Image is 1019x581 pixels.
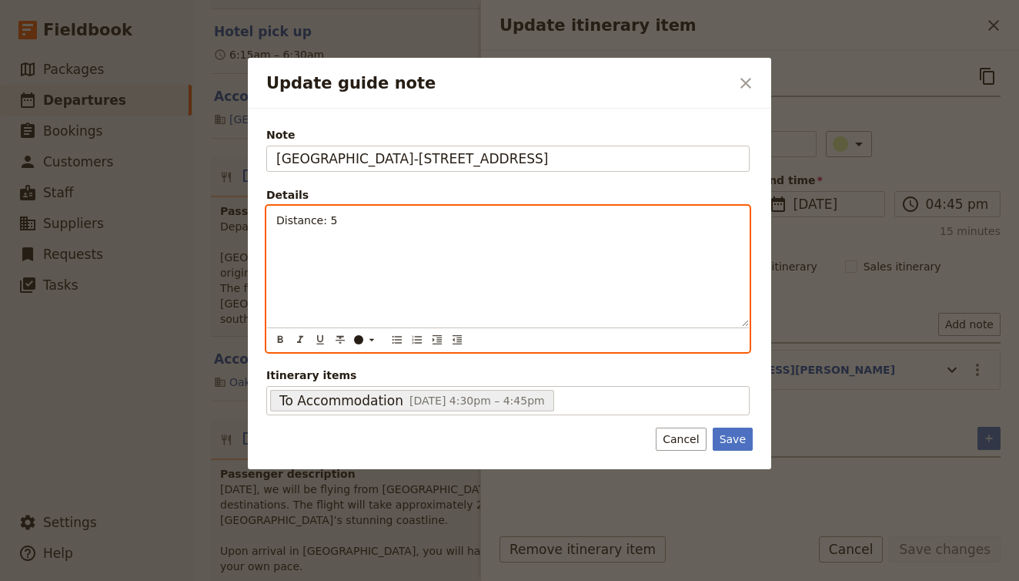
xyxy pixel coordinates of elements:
[292,331,309,348] button: Format italic
[733,70,759,96] button: Close dialog
[276,214,337,227] span: Distance: 5
[449,331,466,348] button: Decrease indent
[409,331,426,348] button: Numbered list
[266,368,750,383] span: Itinerary items
[279,391,403,410] span: To Accommodation
[429,331,446,348] button: Increase indent
[272,331,289,348] button: Format bold
[350,331,381,348] button: ​
[266,127,750,143] span: Note
[352,334,383,346] div: ​
[266,187,750,203] div: Details
[266,72,730,95] h2: Update guide note
[266,146,750,172] input: Note
[389,331,406,348] button: Bulleted list
[409,395,545,407] span: [DATE] 4:30pm – 4:45pm
[312,331,329,348] button: Format underline
[656,428,706,451] button: Cancel
[332,331,349,348] button: Format strikethrough
[713,428,753,451] button: Save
